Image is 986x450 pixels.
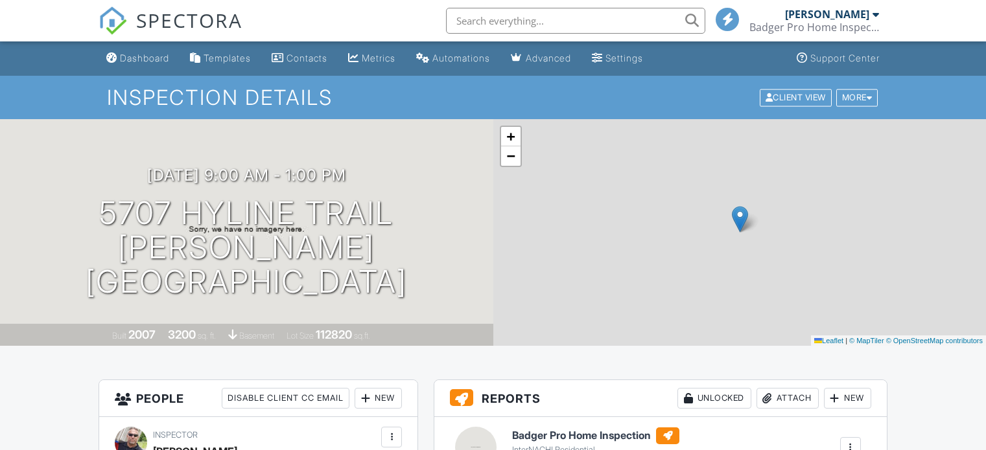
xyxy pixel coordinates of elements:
[849,337,884,344] a: © MapTiler
[501,127,521,146] a: Zoom in
[355,388,402,409] div: New
[239,331,274,341] span: basement
[677,388,751,409] div: Unlocked
[792,47,885,71] a: Support Center
[112,331,126,341] span: Built
[845,337,847,344] span: |
[343,47,401,71] a: Metrics
[99,17,242,45] a: SPECTORA
[587,47,648,71] a: Settings
[21,196,473,298] h1: 5707 Hyline trail [PERSON_NAME][GEOGRAPHIC_DATA]
[99,380,417,417] h3: People
[432,52,490,63] div: Automations
[886,337,983,344] a: © OpenStreetMap contributors
[836,89,878,106] div: More
[287,52,327,63] div: Contacts
[153,430,198,440] span: Inspector
[204,52,251,63] div: Templates
[147,166,346,184] h3: [DATE] 9:00 am - 1:00 pm
[185,47,256,71] a: Templates
[136,6,242,34] span: SPECTORA
[810,52,880,63] div: Support Center
[287,331,314,341] span: Lot Size
[316,328,352,341] div: 112820
[732,206,748,232] img: Marker
[526,52,571,63] div: Advanced
[446,8,705,34] input: Search everything...
[222,388,349,409] div: Disable Client CC Email
[128,328,156,341] div: 2007
[266,47,333,71] a: Contacts
[354,331,370,341] span: sq.ft.
[501,146,521,166] a: Zoom out
[605,52,643,63] div: Settings
[168,328,196,341] div: 3200
[506,148,515,164] span: −
[434,380,887,417] h3: Reports
[785,8,869,21] div: [PERSON_NAME]
[107,86,879,109] h1: Inspection Details
[99,6,127,35] img: The Best Home Inspection Software - Spectora
[506,128,515,144] span: +
[512,427,679,444] h6: Badger Pro Home Inspection
[362,52,395,63] div: Metrics
[198,331,216,341] span: sq. ft.
[506,47,576,71] a: Advanced
[120,52,169,63] div: Dashboard
[411,47,495,71] a: Automations (Basic)
[824,388,871,409] div: New
[760,89,832,106] div: Client View
[101,47,174,71] a: Dashboard
[814,337,843,344] a: Leaflet
[749,21,879,34] div: Badger Pro Home Inspection llc
[757,388,819,409] div: Attach
[758,92,835,102] a: Client View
